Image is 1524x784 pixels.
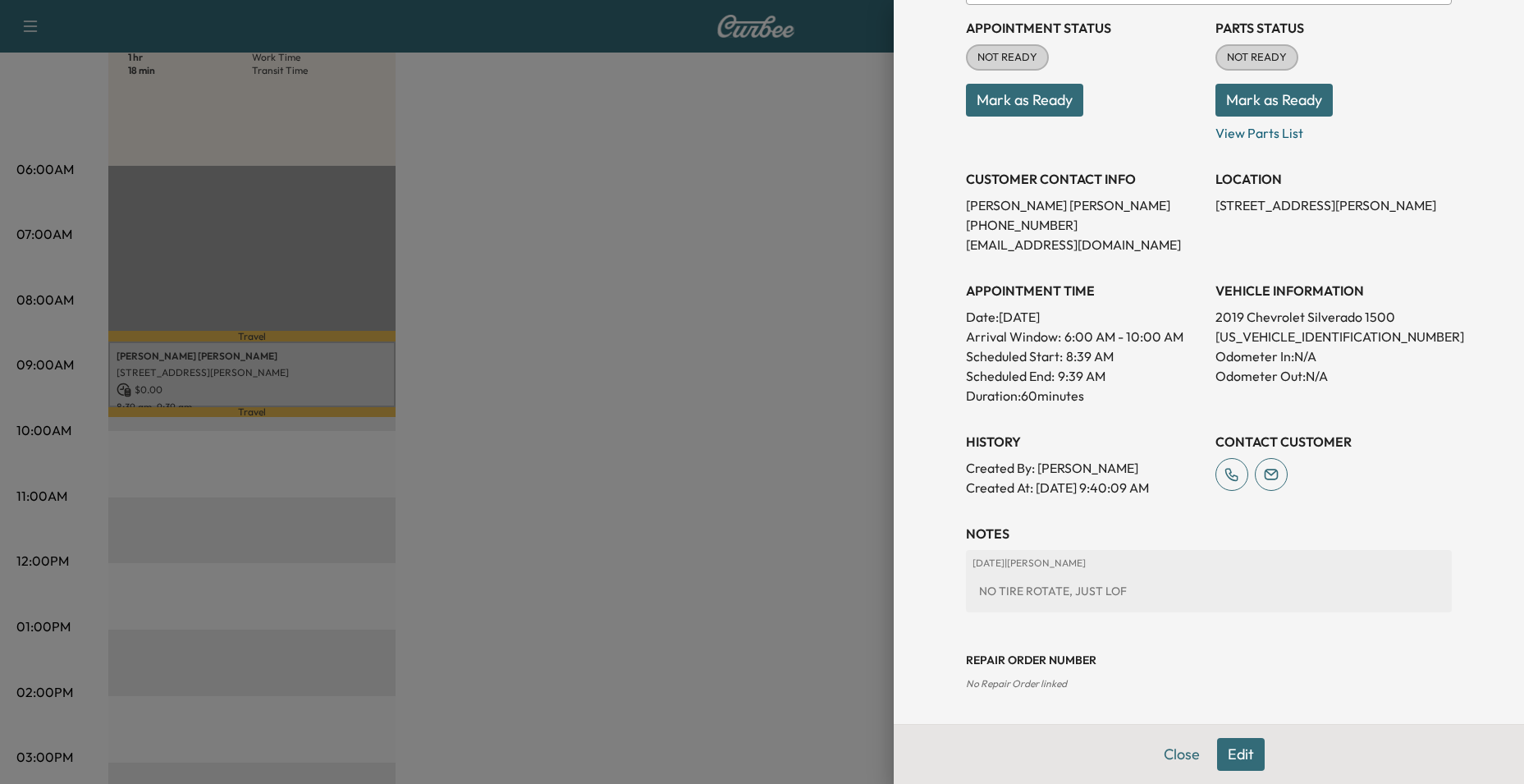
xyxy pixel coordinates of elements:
[966,458,1202,478] p: Created By : [PERSON_NAME]
[966,215,1202,235] p: [PHONE_NUMBER]
[1215,195,1452,215] p: [STREET_ADDRESS][PERSON_NAME]
[1058,366,1105,386] p: 9:39 AM
[966,524,1452,543] h3: NOTES
[1215,432,1452,452] h3: CONTACT CUSTOMER
[1215,281,1452,300] h3: VEHICLE INFORMATION
[1215,307,1452,327] p: 2019 Chevrolet Silverado 1500
[973,576,1445,606] div: NO TIRE ROTATE, JUST LOF
[966,346,1063,366] p: Scheduled Start:
[966,281,1202,300] h3: APPOINTMENT TIME
[1217,49,1297,66] span: NOT READY
[1215,117,1452,143] p: View Parts List
[966,195,1202,215] p: [PERSON_NAME] [PERSON_NAME]
[1215,84,1333,117] button: Mark as Ready
[1064,327,1183,346] span: 6:00 AM - 10:00 AM
[1215,366,1452,386] p: Odometer Out: N/A
[966,235,1202,254] p: [EMAIL_ADDRESS][DOMAIN_NAME]
[966,478,1202,497] p: Created At : [DATE] 9:40:09 AM
[966,84,1083,117] button: Mark as Ready
[1215,327,1452,346] p: [US_VEHICLE_IDENTIFICATION_NUMBER]
[966,307,1202,327] p: Date: [DATE]
[966,652,1452,668] h3: Repair Order number
[1153,738,1211,771] button: Close
[1066,346,1114,366] p: 8:39 AM
[966,169,1202,189] h3: CUSTOMER CONTACT INFO
[1215,346,1452,366] p: Odometer In: N/A
[966,432,1202,452] h3: History
[966,677,1067,690] span: No Repair Order linked
[966,327,1202,346] p: Arrival Window:
[973,557,1445,570] p: [DATE] | [PERSON_NAME]
[966,386,1202,406] p: Duration: 60 minutes
[966,366,1055,386] p: Scheduled End:
[1215,169,1452,189] h3: LOCATION
[1217,738,1265,771] button: Edit
[966,18,1202,38] h3: Appointment Status
[968,49,1047,66] span: NOT READY
[1215,18,1452,38] h3: Parts Status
